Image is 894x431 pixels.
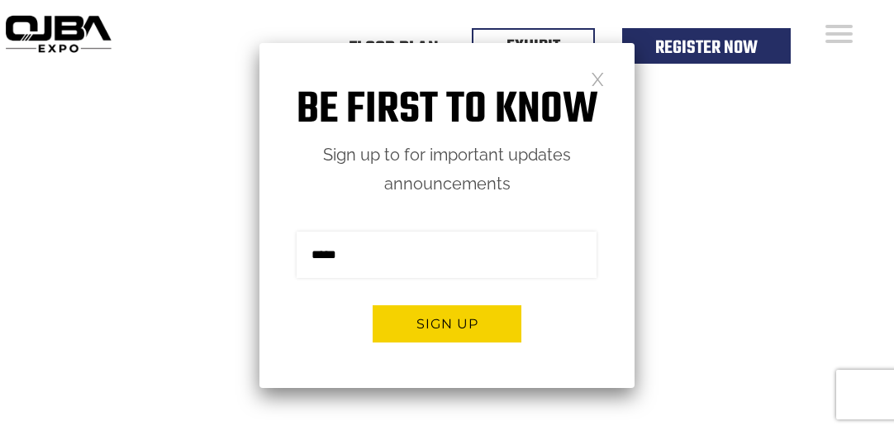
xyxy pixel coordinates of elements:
button: Sign up [373,305,521,342]
a: Close [591,71,605,85]
p: Sign up to for important updates announcements [259,141,635,199]
h1: Be first to know [259,84,635,136]
a: EXHIBIT [506,33,560,61]
a: Register Now [655,34,758,62]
